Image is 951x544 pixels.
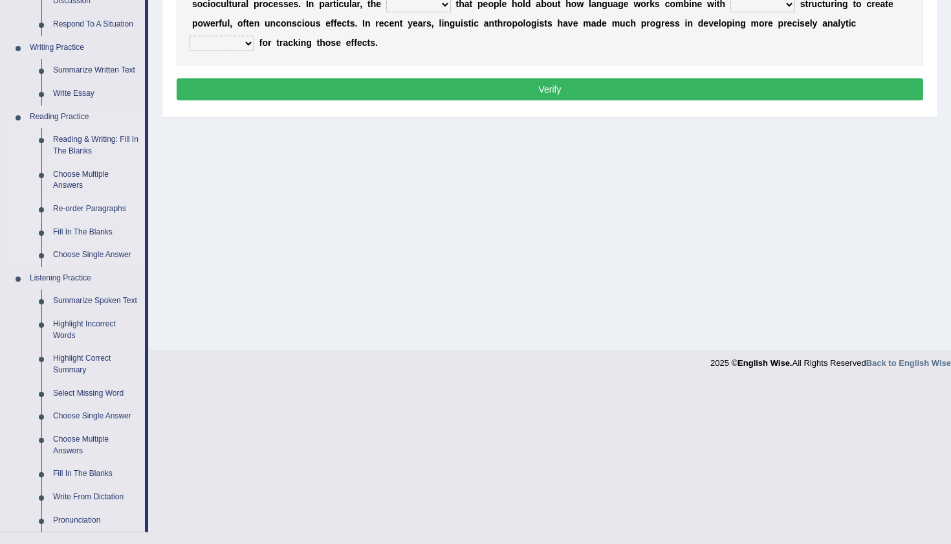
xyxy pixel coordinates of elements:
b: a [833,18,838,28]
b: g [306,38,312,48]
a: Back to English Wise [866,358,951,368]
b: i [441,18,444,28]
b: y [840,18,846,28]
b: n [827,18,833,28]
a: Pronunciation [47,509,145,532]
b: m [583,18,591,28]
b: i [537,18,540,28]
a: Listening Practice [24,267,145,290]
b: n [270,18,276,28]
b: s [292,18,297,28]
a: Fill In The Blanks [47,221,145,244]
b: e [325,18,331,28]
b: c [851,18,857,28]
b: s [331,38,336,48]
b: o [525,18,531,28]
b: r [215,18,219,28]
b: o [650,18,656,28]
b: r [268,38,271,48]
b: e [336,18,342,28]
a: Write Essay [47,82,145,106]
b: t [347,18,350,28]
b: u [265,18,270,28]
b: c [474,18,479,28]
b: c [342,18,347,28]
b: s [316,18,321,28]
a: Reading Practice [24,106,145,129]
b: u [455,18,461,28]
b: t [317,38,320,48]
b: r [423,18,426,28]
a: Writing Practice [24,36,145,60]
b: n [687,18,693,28]
a: Respond To A Situation [47,13,145,36]
b: t [367,38,370,48]
b: e [346,38,351,48]
b: s [675,18,680,28]
b: e [379,18,384,28]
a: Reading & Writing: Fill In The Blanks [47,128,145,163]
b: n [286,18,292,28]
b: f [331,18,334,28]
b: f [334,18,337,28]
b: o [325,38,331,48]
b: s [539,18,544,28]
b: e [602,18,607,28]
b: n [301,38,307,48]
b: c [362,38,367,48]
b: a [822,18,827,28]
b: i [685,18,688,28]
b: d [596,18,602,28]
b: e [357,38,362,48]
b: g [531,18,537,28]
b: o [197,18,203,28]
b: i [797,18,800,28]
a: Choose Multiple Answers [47,428,145,462]
a: Select Missing Word [47,382,145,405]
b: c [626,18,631,28]
b: t [494,18,497,28]
b: p [192,18,198,28]
b: r [765,18,768,28]
b: l [439,18,442,28]
a: Summarize Spoken Text [47,289,145,313]
a: Choose Single Answer [47,244,145,267]
b: e [573,18,578,28]
b: e [805,18,810,28]
b: e [787,18,792,28]
b: c [276,18,281,28]
b: v [568,18,573,28]
b: , [432,18,434,28]
b: v [708,18,714,28]
b: g [655,18,661,28]
b: e [664,18,670,28]
b: e [768,18,773,28]
b: o [262,38,268,48]
b: u [620,18,626,28]
a: Re-order Paragraphs [47,198,145,221]
b: e [210,18,215,28]
a: Fill In The Blanks [47,462,145,486]
b: i [461,18,463,28]
b: p [727,18,732,28]
b: t [276,38,279,48]
b: s [800,18,805,28]
b: a [563,18,568,28]
b: p [641,18,647,28]
b: s [426,18,432,28]
b: h [558,18,563,28]
b: n [365,18,371,28]
b: l [719,18,721,28]
b: h [497,18,503,28]
b: h [320,38,325,48]
b: t [468,18,472,28]
b: i [471,18,474,28]
b: s [463,18,468,28]
b: o [721,18,727,28]
b: o [518,18,523,28]
b: o [507,18,512,28]
b: n [489,18,495,28]
b: n [254,18,260,28]
b: n [444,18,450,28]
b: t [544,18,547,28]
